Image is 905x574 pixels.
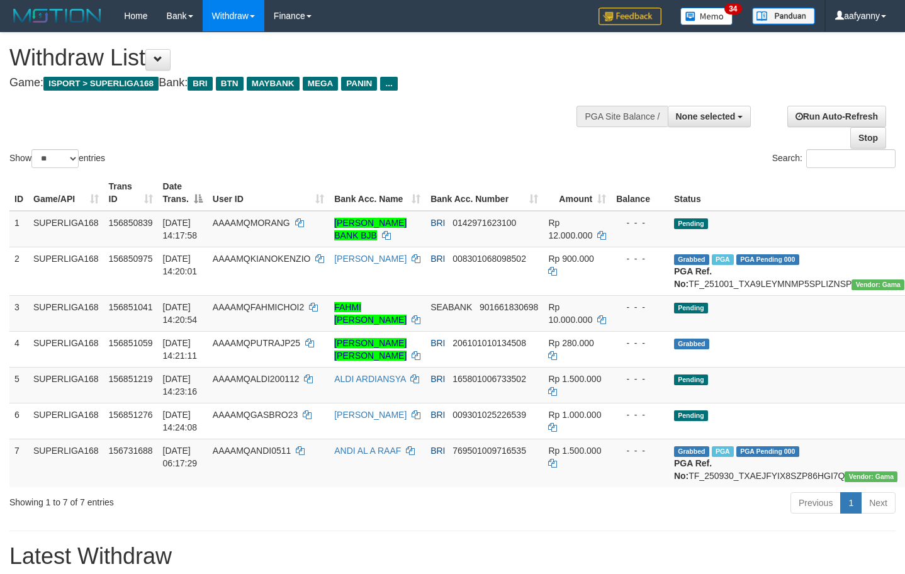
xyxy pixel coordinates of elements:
label: Show entries [9,149,105,168]
span: [DATE] 14:17:58 [163,218,198,240]
span: 34 [724,3,741,14]
span: 156850839 [109,218,153,228]
span: Copy 769501009716535 to clipboard [453,446,526,456]
span: AAAAMQKIANOKENZIO [213,254,311,264]
span: Grabbed [674,254,709,265]
span: None selected [676,111,736,121]
div: - - - [616,408,664,421]
td: 1 [9,211,28,247]
span: Vendor URL: https://trx31.1velocity.biz [845,471,897,482]
span: AAAAMQGASBRO23 [213,410,298,420]
img: Button%20Memo.svg [680,8,733,25]
th: User ID: activate to sort column ascending [208,175,329,211]
img: panduan.png [752,8,815,25]
span: PGA Pending [736,254,799,265]
span: Rp 12.000.000 [548,218,592,240]
a: Previous [790,492,841,514]
a: [PERSON_NAME] [334,410,407,420]
span: Grabbed [674,339,709,349]
span: BRI [430,374,445,384]
span: AAAAMQALDI200112 [213,374,300,384]
a: [PERSON_NAME] BANK BJB [334,218,407,240]
a: [PERSON_NAME] [PERSON_NAME] [334,338,407,361]
label: Search: [772,149,896,168]
td: 5 [9,367,28,403]
button: None selected [668,106,751,127]
span: Copy 165801006733502 to clipboard [453,374,526,384]
span: [DATE] 06:17:29 [163,446,198,468]
input: Search: [806,149,896,168]
div: - - - [616,301,664,313]
span: Copy 009301025226539 to clipboard [453,410,526,420]
td: SUPERLIGA168 [28,331,104,367]
th: Balance [611,175,669,211]
td: SUPERLIGA168 [28,295,104,331]
span: Grabbed [674,446,709,457]
a: Run Auto-Refresh [787,106,886,127]
span: Rp 1.500.000 [548,446,601,456]
td: SUPERLIGA168 [28,403,104,439]
span: MAYBANK [247,77,300,91]
b: PGA Ref. No: [674,266,712,289]
div: - - - [616,444,664,457]
span: BRI [430,410,445,420]
div: - - - [616,337,664,349]
span: AAAAMQMORANG [213,218,290,228]
span: 156851059 [109,338,153,348]
span: [DATE] 14:23:16 [163,374,198,397]
span: 156851219 [109,374,153,384]
th: Bank Acc. Number: activate to sort column ascending [425,175,543,211]
span: Rp 10.000.000 [548,302,592,325]
span: [DATE] 14:20:01 [163,254,198,276]
span: Rp 1.500.000 [548,374,601,384]
div: PGA Site Balance / [576,106,667,127]
span: [DATE] 14:20:54 [163,302,198,325]
th: Bank Acc. Name: activate to sort column ascending [329,175,425,211]
select: Showentries [31,149,79,168]
span: BRI [430,338,445,348]
span: PANIN [341,77,377,91]
span: 156731688 [109,446,153,456]
div: - - - [616,252,664,265]
a: Next [861,492,896,514]
div: - - - [616,217,664,229]
span: BRI [430,254,445,264]
span: Copy 008301068098502 to clipboard [453,254,526,264]
span: Copy 206101010134508 to clipboard [453,338,526,348]
span: MEGA [303,77,339,91]
div: Showing 1 to 7 of 7 entries [9,491,368,509]
span: Rp 280.000 [548,338,593,348]
span: Copy 0142971623100 to clipboard [453,218,516,228]
span: Pending [674,218,708,229]
span: [DATE] 14:21:11 [163,338,198,361]
span: Vendor URL: https://trx31.1velocity.biz [852,279,904,290]
td: SUPERLIGA168 [28,247,104,295]
h1: Latest Withdraw [9,544,896,569]
span: SEABANK [430,302,472,312]
h1: Withdraw List [9,45,591,70]
span: AAAAMQPUTRAJP25 [213,338,300,348]
a: [PERSON_NAME] [334,254,407,264]
td: 6 [9,403,28,439]
span: Pending [674,410,708,421]
span: 156851276 [109,410,153,420]
td: 3 [9,295,28,331]
div: - - - [616,373,664,385]
span: Rp 1.000.000 [548,410,601,420]
span: BRI [188,77,212,91]
a: FAHMI [PERSON_NAME] [334,302,407,325]
span: [DATE] 14:24:08 [163,410,198,432]
td: 7 [9,439,28,487]
a: Stop [850,127,886,149]
span: 156850975 [109,254,153,264]
td: 4 [9,331,28,367]
span: AAAAMQANDI0511 [213,446,291,456]
a: ANDI AL A RAAF [334,446,401,456]
span: 156851041 [109,302,153,312]
th: Trans ID: activate to sort column ascending [104,175,158,211]
span: Pending [674,374,708,385]
img: MOTION_logo.png [9,6,105,25]
span: Marked by aafromsomean [712,446,734,457]
a: ALDI ARDIANSYA [334,374,405,384]
th: ID [9,175,28,211]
